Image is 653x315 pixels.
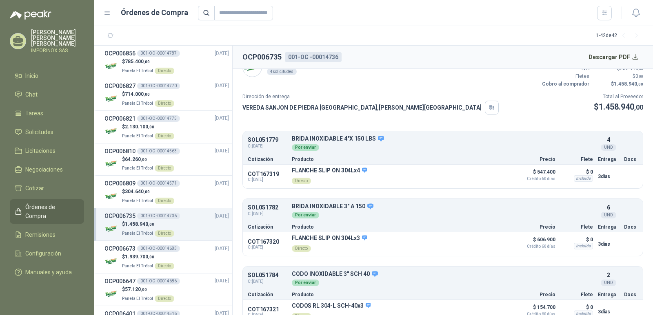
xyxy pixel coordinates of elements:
[122,123,174,131] p: $
[292,178,311,184] div: Directo
[104,49,135,58] h3: OCP006856
[148,125,154,129] span: ,00
[10,227,84,242] a: Remisiones
[125,156,147,162] span: 64.260
[540,65,589,73] p: IVA
[292,280,319,286] div: Por enviar
[104,211,229,237] a: OCP006735001-OC -00014736[DATE] Company Logo$1.458.940,00Panela El TrébolDirecto
[292,135,593,143] p: BRIDA INOXIDABLE 4"X 150 LBS
[607,271,610,280] p: 2
[515,235,555,249] p: $ 606.900
[31,48,84,53] p: IMPORINOX SAS
[601,144,616,151] div: UND
[584,49,644,65] button: Descargar PDF
[10,10,51,20] img: Logo peakr
[215,245,229,253] span: [DATE]
[285,52,342,62] div: 001-OC -00014736
[125,91,150,97] span: 714.000
[122,134,153,138] span: Panela El Trébol
[560,225,593,229] p: Flete
[122,68,153,73] span: Panela El Trébol
[215,180,229,187] span: [DATE]
[10,87,84,102] a: Chat
[292,271,593,278] p: CODO INOXIDABLE 3" SCH 40
[248,245,287,250] span: C: [DATE]
[25,203,76,220] span: Órdenes de Compra
[121,7,188,18] h1: Órdenes de Compra
[104,244,229,270] a: OCP006673001-OC -00014683[DATE] Company Logo$1.939.700,00Panela El TrébolDirecto
[607,203,610,212] p: 6
[292,245,311,252] div: Directo
[215,277,229,285] span: [DATE]
[638,74,643,79] span: ,00
[125,124,154,130] span: 2.130.100
[104,179,135,188] h3: OCP006809
[594,93,643,101] p: Total al Proveedor
[155,263,174,269] div: Directo
[292,235,367,242] p: FLANCHE SLIP ON 304Lx3
[141,157,147,162] span: ,00
[598,157,619,162] p: Entrega
[104,92,119,106] img: Company Logo
[104,277,229,302] a: OCP006647001-OC -00014686[DATE] Company Logo$57.120,00Panela El TrébolDirecto
[137,148,180,154] div: 001-OC -00014563
[598,239,619,249] p: 3 días
[25,90,38,99] span: Chat
[144,92,150,97] span: ,00
[104,124,119,139] img: Company Logo
[614,81,643,87] span: 1.458.940
[292,144,319,151] div: Por enviar
[104,114,229,140] a: OCP006821001-OC -00014775[DATE] Company Logo$2.130.100,00Panela El TrébolDirecto
[10,143,84,159] a: Licitaciones
[137,213,180,219] div: 001-OC -00014736
[594,80,643,88] p: $
[599,102,643,112] span: 1.458.940
[122,90,174,98] p: $
[25,184,44,193] span: Cotizar
[598,292,619,297] p: Entrega
[104,287,119,301] img: Company Logo
[148,222,154,227] span: ,00
[10,124,84,140] a: Solicitudes
[242,103,482,112] p: VEREDA SANJON DE PIEDRA [GEOGRAPHIC_DATA] , [PERSON_NAME][GEOGRAPHIC_DATA]
[248,225,287,229] p: Cotización
[104,82,229,107] a: OCP006827001-OC -00014770[DATE] Company Logo$714.000,00Panela El TrébolDirecto
[292,302,371,310] p: CODOS RL 304-L SCH-40x3
[104,49,229,75] a: OCP006856001-OC -00014787[DATE] Company Logo$785.400,00Panela El TrébolDirecto
[515,292,555,297] p: Precio
[242,51,282,63] h2: OCP006735
[215,212,229,220] span: [DATE]
[242,93,499,101] p: Dirección de entrega
[292,212,319,218] div: Por enviar
[515,157,555,162] p: Precio
[122,166,153,170] span: Panela El Trébol
[125,221,154,227] span: 1.458.940
[104,82,135,90] h3: OCP006827
[10,264,84,280] a: Manuales y ayuda
[104,211,135,220] h3: OCP006735
[515,245,555,249] span: Crédito 60 días
[104,59,119,73] img: Company Logo
[601,212,616,218] div: UND
[25,268,72,277] span: Manuales y ayuda
[594,65,643,73] p: $
[125,286,147,292] span: 57.120
[594,101,643,113] p: $
[215,50,229,57] span: [DATE]
[598,225,619,229] p: Entrega
[155,295,174,302] div: Directo
[215,147,229,155] span: [DATE]
[104,114,135,123] h3: OCP006821
[104,222,119,236] img: Company Logo
[104,156,119,171] img: Company Logo
[155,100,174,107] div: Directo
[125,189,150,194] span: 304.640
[122,188,174,196] p: $
[292,203,593,210] p: BRIDA INOXIDABLE 3" A 150
[624,225,638,229] p: Docs
[155,230,174,237] div: Directo
[137,50,180,57] div: 001-OC -00014787
[25,146,56,155] span: Licitaciones
[155,68,174,74] div: Directo
[560,167,593,177] p: $ 0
